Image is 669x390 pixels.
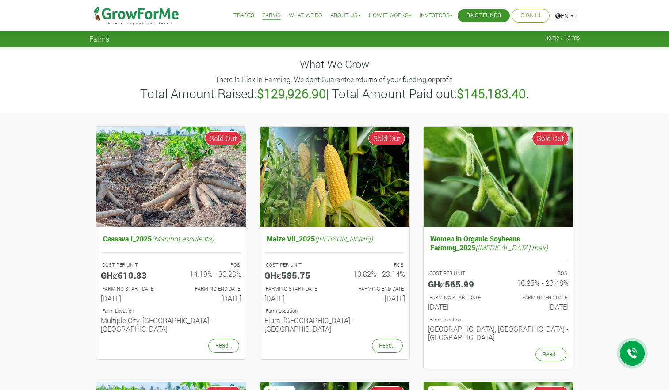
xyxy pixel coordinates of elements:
p: COST PER UNIT [102,261,163,269]
span: Sold Out [368,131,405,145]
h6: 10.82% - 23.14% [341,270,405,278]
p: COST PER UNIT [266,261,327,269]
p: ROS [179,261,240,269]
p: FARMING END DATE [506,294,567,302]
a: Read... [208,339,239,352]
h6: [DATE] [101,294,164,302]
b: $145,183.40 [457,85,526,102]
i: (Manihot esculenta) [152,234,214,243]
a: How it Works [369,11,412,20]
img: growforme image [96,127,246,227]
a: Read... [372,339,403,352]
i: ([PERSON_NAME]) [315,234,373,243]
a: Trades [233,11,254,20]
a: Read... [535,348,566,361]
h6: [DATE] [428,302,492,311]
h5: GHȼ610.83 [101,270,164,280]
p: FARMING START DATE [429,294,490,302]
p: Location of Farm [266,307,404,315]
a: What We Do [289,11,322,20]
h5: Cassava I_2025 [101,232,241,245]
h6: [DATE] [341,294,405,302]
h6: Ejura, [GEOGRAPHIC_DATA] - [GEOGRAPHIC_DATA] [264,316,405,333]
h6: 14.19% - 30.23% [178,270,241,278]
p: ROS [506,270,567,277]
img: growforme image [424,127,573,227]
p: FARMING END DATE [179,285,240,293]
a: Farms [262,11,281,20]
b: $129,926.90 [257,85,326,102]
h5: GHȼ585.75 [264,270,328,280]
h6: [DATE] [178,294,241,302]
img: growforme image [260,127,409,227]
p: FARMING END DATE [343,285,404,293]
span: Home / Farms [544,34,580,41]
a: About Us [330,11,361,20]
h6: [DATE] [505,302,569,311]
p: Location of Farm [429,316,567,324]
span: Farms [89,34,109,43]
span: Sold Out [532,131,569,145]
p: There Is Risk In Farming. We dont Guarantee returns of your funding or profit. [91,74,579,85]
a: Sign In [521,11,540,20]
h6: [GEOGRAPHIC_DATA], [GEOGRAPHIC_DATA] - [GEOGRAPHIC_DATA] [428,325,569,341]
h4: What We Grow [89,58,580,71]
a: Raise Funds [466,11,501,20]
p: FARMING START DATE [266,285,327,293]
p: ROS [343,261,404,269]
a: EN [551,9,578,23]
a: Investors [420,11,453,20]
p: COST PER UNIT [429,270,490,277]
i: ([MEDICAL_DATA] max) [475,243,548,252]
h5: Maize VII_2025 [264,232,405,245]
p: FARMING START DATE [102,285,163,293]
p: Location of Farm [102,307,240,315]
span: Sold Out [205,131,241,145]
h6: Multiple City, [GEOGRAPHIC_DATA] - [GEOGRAPHIC_DATA] [101,316,241,333]
h3: Total Amount Raised: | Total Amount Paid out: . [91,86,579,101]
h5: Women in Organic Soybeans Farming_2025 [428,232,569,253]
h5: GHȼ565.99 [428,279,492,289]
h6: 10.23% - 23.48% [505,279,569,287]
h6: [DATE] [264,294,328,302]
